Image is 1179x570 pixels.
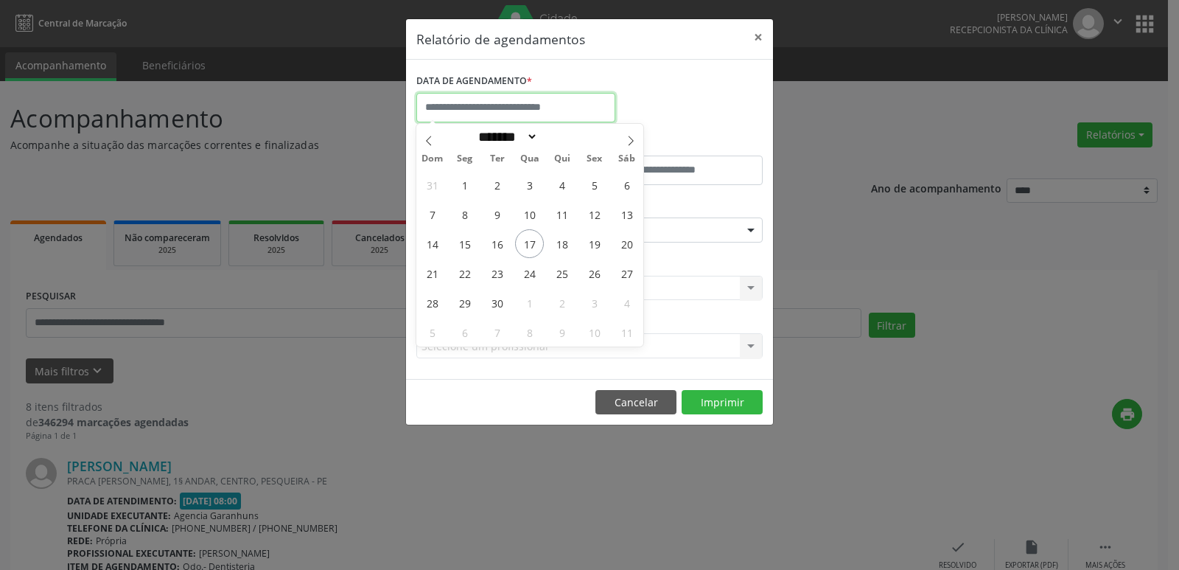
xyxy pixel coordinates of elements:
[418,288,447,317] span: Setembro 28, 2025
[416,29,585,49] h5: Relatório de agendamentos
[612,170,641,199] span: Setembro 6, 2025
[580,200,609,229] span: Setembro 12, 2025
[450,229,479,258] span: Setembro 15, 2025
[595,390,676,415] button: Cancelar
[416,70,532,93] label: DATA DE AGENDAMENTO
[515,200,544,229] span: Setembro 10, 2025
[449,154,481,164] span: Seg
[515,318,544,347] span: Outubro 8, 2025
[483,229,511,258] span: Setembro 16, 2025
[450,318,479,347] span: Outubro 6, 2025
[416,154,449,164] span: Dom
[515,229,544,258] span: Setembro 17, 2025
[538,129,587,145] input: Year
[580,229,609,258] span: Setembro 19, 2025
[450,170,479,199] span: Setembro 1, 2025
[547,170,576,199] span: Setembro 4, 2025
[515,170,544,199] span: Setembro 3, 2025
[418,170,447,199] span: Agosto 31, 2025
[547,229,576,258] span: Setembro 18, 2025
[547,259,576,288] span: Setembro 25, 2025
[580,170,609,199] span: Setembro 5, 2025
[418,200,447,229] span: Setembro 7, 2025
[450,200,479,229] span: Setembro 8, 2025
[483,288,511,317] span: Setembro 30, 2025
[612,200,641,229] span: Setembro 13, 2025
[612,229,641,258] span: Setembro 20, 2025
[483,318,511,347] span: Outubro 7, 2025
[418,229,447,258] span: Setembro 14, 2025
[483,200,511,229] span: Setembro 9, 2025
[547,200,576,229] span: Setembro 11, 2025
[580,288,609,317] span: Outubro 3, 2025
[483,170,511,199] span: Setembro 2, 2025
[514,154,546,164] span: Qua
[483,259,511,288] span: Setembro 23, 2025
[682,390,763,415] button: Imprimir
[580,259,609,288] span: Setembro 26, 2025
[418,318,447,347] span: Outubro 5, 2025
[450,288,479,317] span: Setembro 29, 2025
[546,154,578,164] span: Qui
[744,19,773,55] button: Close
[578,154,611,164] span: Sex
[473,129,538,145] select: Month
[547,288,576,317] span: Outubro 2, 2025
[515,259,544,288] span: Setembro 24, 2025
[515,288,544,317] span: Outubro 1, 2025
[450,259,479,288] span: Setembro 22, 2025
[611,154,643,164] span: Sáb
[481,154,514,164] span: Ter
[580,318,609,347] span: Outubro 10, 2025
[593,133,763,156] label: ATÉ
[612,288,641,317] span: Outubro 4, 2025
[612,259,641,288] span: Setembro 27, 2025
[418,259,447,288] span: Setembro 21, 2025
[547,318,576,347] span: Outubro 9, 2025
[612,318,641,347] span: Outubro 11, 2025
